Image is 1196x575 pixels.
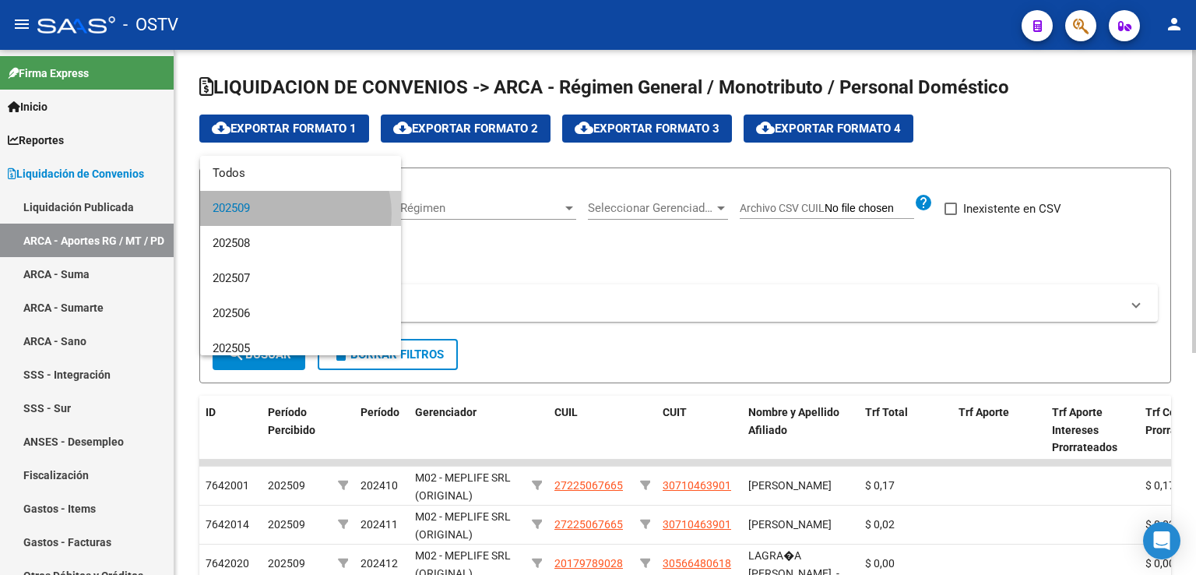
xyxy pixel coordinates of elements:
[213,156,389,191] span: Todos
[213,261,389,296] span: 202507
[213,191,389,226] span: 202509
[1143,522,1180,559] div: Open Intercom Messenger
[213,226,389,261] span: 202508
[213,331,389,366] span: 202505
[213,296,389,331] span: 202506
